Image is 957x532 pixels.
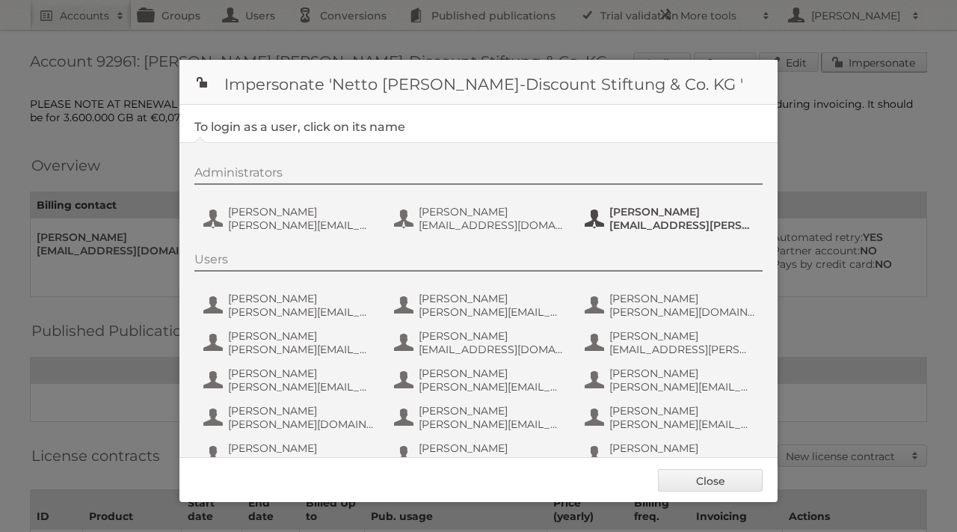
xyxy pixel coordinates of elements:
[228,292,373,305] span: [PERSON_NAME]
[419,218,564,232] span: [EMAIL_ADDRESS][DOMAIN_NAME]
[202,204,378,233] button: [PERSON_NAME] [PERSON_NAME][EMAIL_ADDRESS][PERSON_NAME][DOMAIN_NAME]
[419,441,564,455] span: [PERSON_NAME]
[419,329,564,343] span: [PERSON_NAME]
[609,205,754,218] span: [PERSON_NAME]
[583,365,759,395] button: [PERSON_NAME] [PERSON_NAME][EMAIL_ADDRESS][PERSON_NAME][PERSON_NAME][DOMAIN_NAME]
[419,292,564,305] span: [PERSON_NAME]
[228,367,373,380] span: [PERSON_NAME]
[419,418,564,431] span: [PERSON_NAME][EMAIL_ADDRESS][PERSON_NAME][PERSON_NAME][DOMAIN_NAME]
[609,218,754,232] span: [EMAIL_ADDRESS][PERSON_NAME][PERSON_NAME][DOMAIN_NAME]
[393,403,568,432] button: [PERSON_NAME] [PERSON_NAME][EMAIL_ADDRESS][PERSON_NAME][PERSON_NAME][DOMAIN_NAME]
[393,328,568,358] button: [PERSON_NAME] [EMAIL_ADDRESS][DOMAIN_NAME]
[228,418,373,431] span: [PERSON_NAME][DOMAIN_NAME][EMAIL_ADDRESS][PERSON_NAME][PERSON_NAME][DOMAIN_NAME]
[393,365,568,395] button: [PERSON_NAME] [PERSON_NAME][EMAIL_ADDRESS][PERSON_NAME][PERSON_NAME][DOMAIN_NAME]
[202,440,378,470] button: [PERSON_NAME] [PERSON_NAME][EMAIL_ADDRESS][PERSON_NAME][PERSON_NAME][DOMAIN_NAME]
[194,252,763,272] div: Users
[393,440,568,470] button: [PERSON_NAME] [EMAIL_ADDRESS][DOMAIN_NAME]
[179,60,778,105] h1: Impersonate 'Netto [PERSON_NAME]-Discount Stiftung & Co. KG '
[419,455,564,468] span: [EMAIL_ADDRESS][DOMAIN_NAME]
[228,218,373,232] span: [PERSON_NAME][EMAIL_ADDRESS][PERSON_NAME][DOMAIN_NAME]
[658,469,763,492] a: Close
[228,441,373,455] span: [PERSON_NAME]
[393,204,568,233] button: [PERSON_NAME] [EMAIL_ADDRESS][DOMAIN_NAME]
[583,290,759,320] button: [PERSON_NAME] [PERSON_NAME][DOMAIN_NAME][EMAIL_ADDRESS][PERSON_NAME][PERSON_NAME][DOMAIN_NAME]
[609,305,754,319] span: [PERSON_NAME][DOMAIN_NAME][EMAIL_ADDRESS][PERSON_NAME][PERSON_NAME][DOMAIN_NAME]
[228,329,373,343] span: [PERSON_NAME]
[609,441,754,455] span: [PERSON_NAME]
[609,380,754,394] span: [PERSON_NAME][EMAIL_ADDRESS][PERSON_NAME][PERSON_NAME][DOMAIN_NAME]
[609,329,754,343] span: [PERSON_NAME]
[609,455,754,468] span: [PERSON_NAME][EMAIL_ADDRESS][DOMAIN_NAME]
[228,205,373,218] span: [PERSON_NAME]
[202,328,378,358] button: [PERSON_NAME] [PERSON_NAME][EMAIL_ADDRESS][PERSON_NAME][DOMAIN_NAME]
[609,367,754,380] span: [PERSON_NAME]
[419,380,564,394] span: [PERSON_NAME][EMAIL_ADDRESS][PERSON_NAME][PERSON_NAME][DOMAIN_NAME]
[419,404,564,418] span: [PERSON_NAME]
[194,165,763,185] div: Administrators
[609,292,754,305] span: [PERSON_NAME]
[583,440,759,470] button: [PERSON_NAME] [PERSON_NAME][EMAIL_ADDRESS][DOMAIN_NAME]
[228,455,373,468] span: [PERSON_NAME][EMAIL_ADDRESS][PERSON_NAME][PERSON_NAME][DOMAIN_NAME]
[583,403,759,432] button: [PERSON_NAME] [PERSON_NAME][EMAIL_ADDRESS][PERSON_NAME][DOMAIN_NAME]
[228,380,373,394] span: [PERSON_NAME][EMAIL_ADDRESS][DOMAIN_NAME]
[202,403,378,432] button: [PERSON_NAME] [PERSON_NAME][DOMAIN_NAME][EMAIL_ADDRESS][PERSON_NAME][PERSON_NAME][DOMAIN_NAME]
[228,305,373,319] span: [PERSON_NAME][EMAIL_ADDRESS][DOMAIN_NAME]
[609,418,754,431] span: [PERSON_NAME][EMAIL_ADDRESS][PERSON_NAME][DOMAIN_NAME]
[419,343,564,356] span: [EMAIL_ADDRESS][DOMAIN_NAME]
[228,404,373,418] span: [PERSON_NAME]
[609,343,754,356] span: [EMAIL_ADDRESS][PERSON_NAME][PERSON_NAME][DOMAIN_NAME]
[194,120,405,134] legend: To login as a user, click on its name
[393,290,568,320] button: [PERSON_NAME] [PERSON_NAME][EMAIL_ADDRESS][PERSON_NAME][PERSON_NAME][DOMAIN_NAME]
[419,305,564,319] span: [PERSON_NAME][EMAIL_ADDRESS][PERSON_NAME][PERSON_NAME][DOMAIN_NAME]
[583,328,759,358] button: [PERSON_NAME] [EMAIL_ADDRESS][PERSON_NAME][PERSON_NAME][DOMAIN_NAME]
[419,205,564,218] span: [PERSON_NAME]
[228,343,373,356] span: [PERSON_NAME][EMAIL_ADDRESS][PERSON_NAME][DOMAIN_NAME]
[609,404,754,418] span: [PERSON_NAME]
[202,365,378,395] button: [PERSON_NAME] [PERSON_NAME][EMAIL_ADDRESS][DOMAIN_NAME]
[202,290,378,320] button: [PERSON_NAME] [PERSON_NAME][EMAIL_ADDRESS][DOMAIN_NAME]
[583,204,759,233] button: [PERSON_NAME] [EMAIL_ADDRESS][PERSON_NAME][PERSON_NAME][DOMAIN_NAME]
[419,367,564,380] span: [PERSON_NAME]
